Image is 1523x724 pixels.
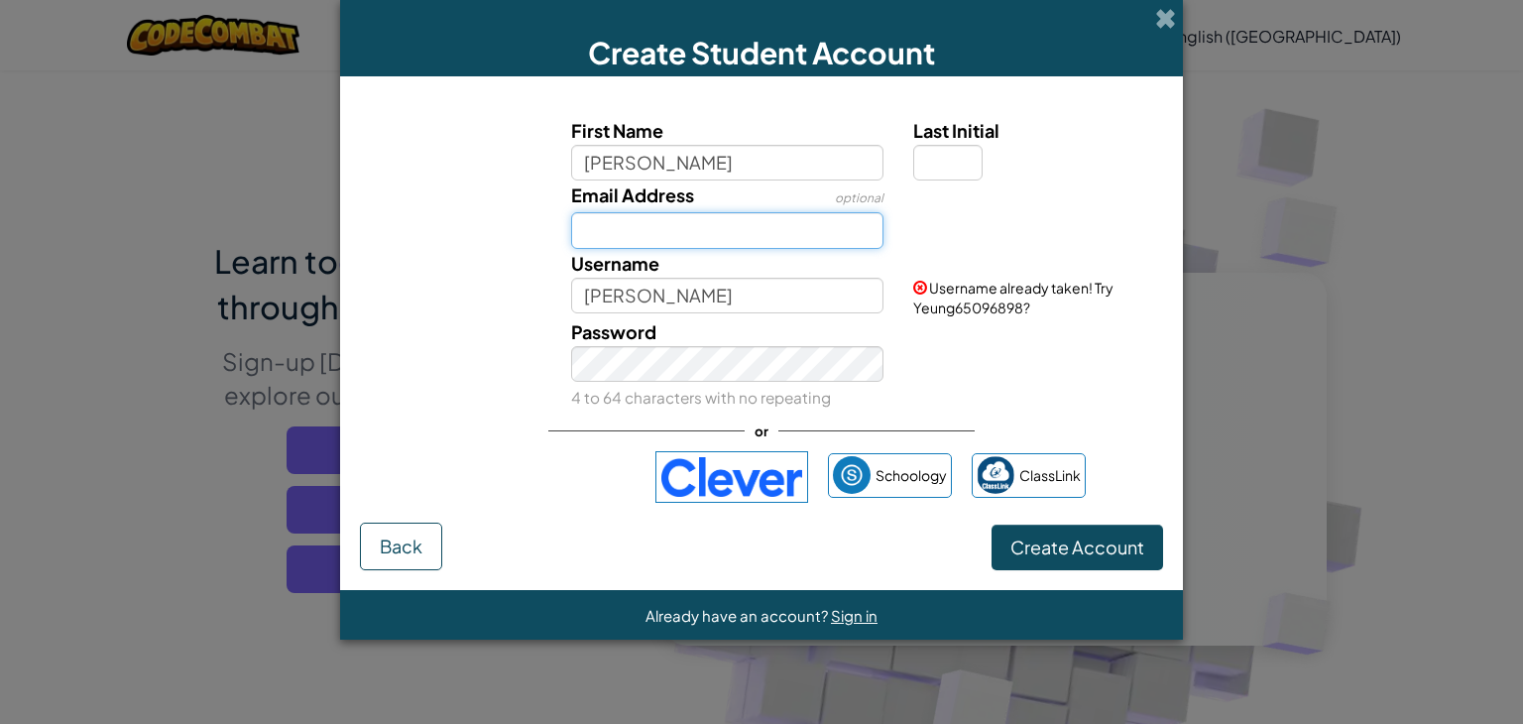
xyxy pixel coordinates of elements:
img: clever-logo-blue.png [655,451,808,503]
span: Username [571,252,659,275]
button: Create Account [992,525,1163,570]
span: Back [380,535,422,557]
span: Create Account [1010,536,1144,558]
span: Already have an account? [645,606,831,625]
img: schoology.png [833,456,871,494]
span: ClassLink [1019,461,1081,490]
span: Schoology [876,461,947,490]
iframe: 「使用 Google 帳戶登入」按鈕 [427,455,645,499]
span: Password [571,320,656,343]
span: Last Initial [913,119,999,142]
span: or [745,417,778,445]
span: Username already taken! Try Yeung65096898? [913,279,1113,316]
a: Sign in [831,606,878,625]
span: First Name [571,119,663,142]
span: Create Student Account [588,34,935,71]
span: optional [835,190,883,205]
img: classlink-logo-small.png [977,456,1014,494]
button: Back [360,523,442,570]
span: Email Address [571,183,694,206]
small: 4 to 64 characters with no repeating [571,388,831,407]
